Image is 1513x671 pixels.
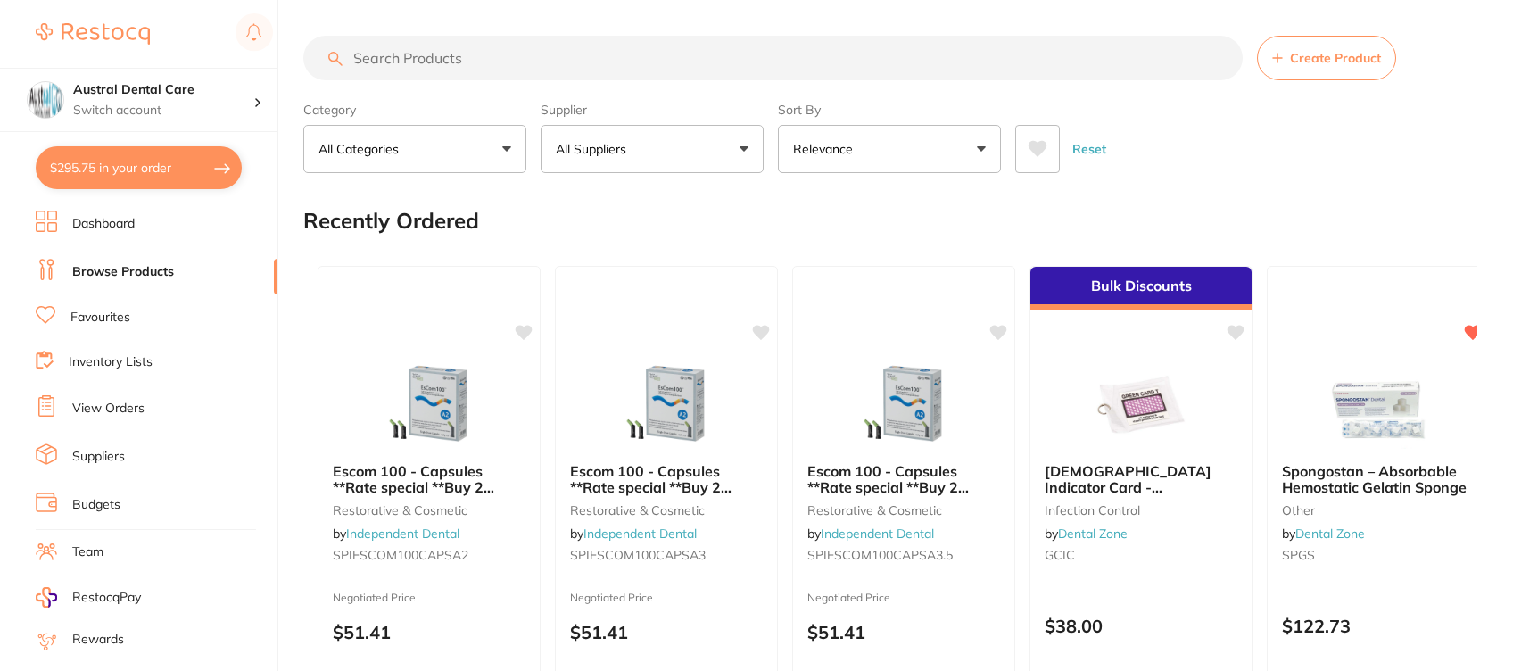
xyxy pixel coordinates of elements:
[778,125,1001,173] button: Relevance
[72,496,120,514] a: Budgets
[333,622,525,642] p: $51.41
[1058,526,1128,542] a: Dental Zone
[807,463,1000,496] b: Escom 100 - Capsules **Rate special **Buy 2 $70.40**Buy 4 $63.70**Buy 6 $56.55** - A3.5
[1045,616,1237,636] p: $38.00
[807,622,1000,642] p: $51.41
[333,526,459,542] span: by
[72,589,141,607] span: RestocqPay
[778,102,1001,118] label: Sort By
[1295,526,1365,542] a: Dental Zone
[346,526,459,542] a: Independent Dental
[807,548,1000,562] small: SPIESCOM100CAPSA3.5
[1282,503,1475,518] small: other
[1045,526,1128,542] span: by
[793,140,860,158] p: Relevance
[333,503,525,518] small: restorative & cosmetic
[807,503,1000,518] small: restorative & cosmetic
[36,23,150,45] img: Restocq Logo
[1282,463,1475,496] b: Spongostan – Absorbable Hemostatic Gelatin Sponge
[303,209,479,234] h2: Recently Ordered
[69,353,153,371] a: Inventory Lists
[556,140,633,158] p: All Suppliers
[1030,267,1252,310] div: Bulk Discounts
[371,360,487,449] img: Escom 100 - Capsules **Rate special **Buy 2 $70.40**Buy 4 $63.70**Buy 6 $56.55** - A2
[570,548,763,562] small: SPIESCOM100CAPSA3
[1045,503,1237,518] small: Infection Control
[608,360,724,449] img: Escom 100 - Capsules **Rate special **Buy 2 $70.40**Buy 4 $63.70**Buy 6 $56.55** - A3
[1257,36,1396,80] button: Create Product
[1282,548,1475,562] small: SPGS
[36,587,141,608] a: RestocqPay
[570,503,763,518] small: restorative & cosmetic
[570,463,763,496] b: Escom 100 - Capsules **Rate special **Buy 2 $70.40**Buy 4 $63.70**Buy 6 $56.55** - A3
[333,592,525,604] small: Negotiated Price
[570,526,697,542] span: by
[1282,526,1365,542] span: by
[303,36,1243,80] input: Search Products
[1045,463,1237,496] b: Green Card Indicator Card - Bowie Dick Test
[70,309,130,327] a: Favourites
[1282,616,1475,636] p: $122.73
[570,622,763,642] p: $51.41
[1290,51,1381,65] span: Create Product
[541,125,764,173] button: All Suppliers
[570,592,763,604] small: Negotiated Price
[1045,548,1237,562] small: GCIC
[1320,360,1436,449] img: Spongostan – Absorbable Hemostatic Gelatin Sponge
[36,13,150,54] a: Restocq Logo
[36,587,57,608] img: RestocqPay
[303,102,526,118] label: Category
[72,215,135,233] a: Dashboard
[72,400,145,418] a: View Orders
[807,526,934,542] span: by
[36,146,242,189] button: $295.75 in your order
[821,526,934,542] a: Independent Dental
[73,81,253,99] h4: Austral Dental Care
[72,448,125,466] a: Suppliers
[72,631,124,649] a: Rewards
[583,526,697,542] a: Independent Dental
[846,360,962,449] img: Escom 100 - Capsules **Rate special **Buy 2 $70.40**Buy 4 $63.70**Buy 6 $56.55** - A3.5
[1067,125,1112,173] button: Reset
[28,82,63,118] img: Austral Dental Care
[73,102,253,120] p: Switch account
[807,592,1000,604] small: Negotiated Price
[72,263,174,281] a: Browse Products
[333,463,525,496] b: Escom 100 - Capsules **Rate special **Buy 2 $70.40**Buy 4 $63.70**Buy 6 $56.55** - A2
[303,125,526,173] button: All Categories
[72,543,103,561] a: Team
[333,548,525,562] small: SPIESCOM100CAPSA2
[318,140,406,158] p: All Categories
[541,102,764,118] label: Supplier
[1083,360,1199,449] img: Green Card Indicator Card - Bowie Dick Test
